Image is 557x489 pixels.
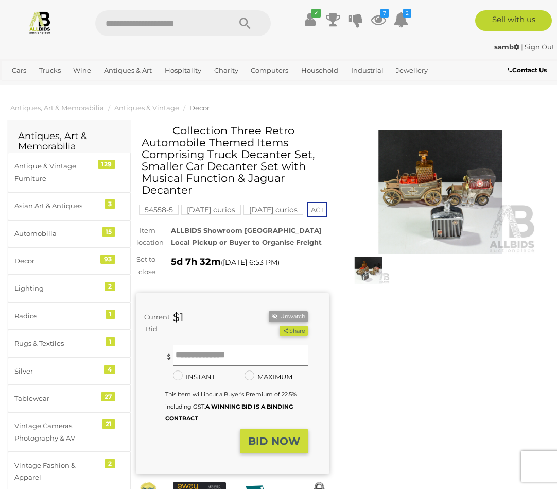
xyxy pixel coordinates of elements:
div: 3 [105,199,115,209]
b: Contact Us [508,66,547,74]
a: Hospitality [161,62,205,79]
div: 129 [98,160,115,169]
div: Set to close [129,254,163,278]
div: Current Bid [136,311,165,335]
label: MAXIMUM [245,371,292,383]
a: Antiques, Art & Memorabilia [10,104,104,112]
strong: samb [494,43,519,51]
span: | [521,43,523,51]
button: BID NOW [240,429,308,453]
div: 15 [102,227,115,237]
a: [GEOGRAPHIC_DATA] [74,79,155,96]
a: Computers [247,62,292,79]
strong: $1 [173,311,184,324]
div: Radios [14,310,99,322]
div: 1 [106,337,115,346]
div: Item location [129,225,163,249]
a: Vintage Cameras, Photography & AV 21 [8,412,131,452]
button: Unwatch [269,311,308,322]
i: 2 [403,9,411,18]
a: Sell with us [475,10,552,31]
label: INSTANT [173,371,215,383]
a: Contact Us [508,64,549,76]
a: Sign Out [525,43,554,51]
i: ✔ [311,9,321,18]
h1: Collection Three Retro Automobile Themed Items Comprising Truck Decanter Set, Smaller Car Decante... [142,125,326,196]
a: [DATE] curios [243,206,303,214]
small: This Item will incur a Buyer's Premium of 22.5% including GST. [165,391,297,422]
img: Collection Three Retro Automobile Themed Items Comprising Truck Decanter Set, Smaller Car Decante... [344,130,537,254]
a: Household [297,62,342,79]
a: Office [8,79,36,96]
a: Antiques & Vintage [114,104,179,112]
a: 2 [393,10,409,29]
h2: Antiques, Art & Memorabilia [18,131,120,152]
a: Automobilia 15 [8,220,131,247]
div: Rugs & Textiles [14,338,99,349]
a: Silver 4 [8,358,131,385]
div: Decor [14,255,99,267]
img: Collection Three Retro Automobile Themed Items Comprising Truck Decanter Set, Smaller Car Decante... [347,257,390,284]
div: Antique & Vintage Furniture [14,160,99,184]
a: Lighting 2 [8,275,131,302]
a: samb [494,43,521,51]
a: Jewellery [392,62,432,79]
span: ( ) [221,258,280,266]
a: Charity [210,62,242,79]
div: Tablewear [14,393,99,404]
div: 2 [105,459,115,468]
div: Silver [14,365,99,377]
div: Lighting [14,282,99,294]
div: 93 [100,255,115,264]
strong: ALLBIDS Showroom [GEOGRAPHIC_DATA] [171,226,322,234]
a: Decor 93 [8,247,131,275]
div: 21 [102,419,115,429]
a: Antique & Vintage Furniture 129 [8,153,131,192]
a: Trucks [35,62,65,79]
div: 4 [104,365,115,374]
mark: [DATE] curios [181,205,241,215]
strong: BID NOW [248,435,300,447]
button: Search [219,10,271,36]
img: Allbids.com.au [28,10,52,35]
mark: [DATE] curios [243,205,303,215]
div: 1 [106,310,115,319]
div: Vintage Fashion & Apparel [14,460,99,484]
div: 27 [101,392,115,401]
i: 7 [380,9,389,18]
span: [DATE] 6:53 PM [223,258,277,267]
mark: 54558-5 [139,205,179,215]
div: 2 [105,282,115,291]
a: Tablewear 27 [8,385,131,412]
span: ACT [307,202,327,217]
a: ✔ [303,10,318,29]
div: Automobilia [14,228,99,240]
a: [DATE] curios [181,206,241,214]
a: Rugs & Textiles 1 [8,330,131,357]
strong: Local Pickup or Buyer to Organise Freight [171,238,322,246]
a: Sports [40,79,69,96]
a: Antiques & Art [100,62,156,79]
div: Asian Art & Antiques [14,200,99,212]
b: A WINNING BID IS A BINDING CONTRACT [165,403,293,422]
a: Decor [189,104,210,112]
div: Vintage Cameras, Photography & AV [14,420,99,444]
button: Share [280,326,308,336]
strong: 5d 7h 32m [171,256,221,267]
a: Asian Art & Antiques 3 [8,192,131,220]
a: Industrial [347,62,388,79]
a: Cars [8,62,30,79]
a: 7 [371,10,386,29]
a: 54558-5 [139,206,179,214]
a: Wine [69,62,95,79]
a: Radios 1 [8,302,131,330]
li: Unwatch this item [269,311,308,322]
